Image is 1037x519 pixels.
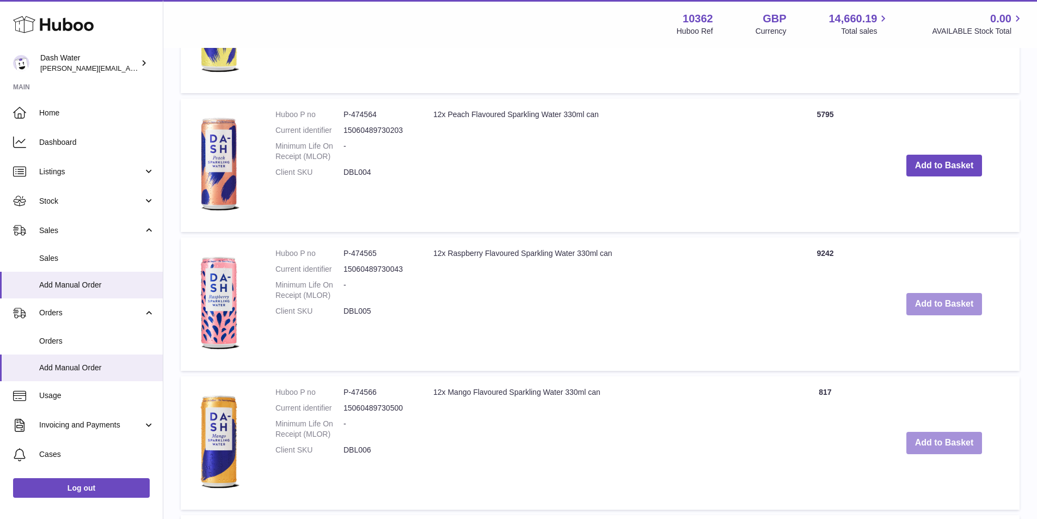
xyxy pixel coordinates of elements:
dt: Client SKU [275,167,343,178]
span: Stock [39,196,143,206]
span: Dashboard [39,137,155,148]
div: Huboo Ref [677,26,713,36]
dd: DBL006 [343,445,412,455]
span: Add Manual Order [39,363,155,373]
span: Invoicing and Payments [39,420,143,430]
td: 9242 [782,237,869,371]
img: 12x Raspberry Flavoured Sparkling Water 330ml can [192,248,246,357]
td: 12x Mango Flavoured Sparkling Water 330ml can [422,376,782,510]
button: Add to Basket [906,155,983,177]
td: 12x Peach Flavoured Sparkling Water 330ml can [422,99,782,232]
dd: DBL005 [343,306,412,316]
div: Currency [756,26,787,36]
span: 0.00 [990,11,1011,26]
img: 12x Mango Flavoured Sparkling Water 330ml can [192,387,246,496]
dd: 15060489730043 [343,264,412,274]
dd: P-474565 [343,248,412,259]
button: Add to Basket [906,432,983,454]
dt: Minimum Life On Receipt (MLOR) [275,141,343,162]
dt: Minimum Life On Receipt (MLOR) [275,419,343,439]
dt: Huboo P no [275,248,343,259]
span: Listings [39,167,143,177]
span: Sales [39,225,143,236]
span: Orders [39,336,155,346]
span: 14,660.19 [829,11,877,26]
span: Home [39,108,155,118]
span: Orders [39,308,143,318]
span: Cases [39,449,155,460]
a: 14,660.19 Total sales [829,11,889,36]
button: Add to Basket [906,293,983,315]
span: [PERSON_NAME][EMAIL_ADDRESS][DOMAIN_NAME] [40,64,218,72]
img: sophie@dash-water.com [13,55,29,71]
a: 0.00 AVAILABLE Stock Total [932,11,1024,36]
span: Sales [39,253,155,264]
td: 12x Raspberry Flavoured Sparkling Water 330ml can [422,237,782,371]
img: 12x Peach Flavoured Sparkling Water 330ml can [192,109,246,218]
td: 5795 [782,99,869,232]
td: 817 [782,376,869,510]
span: Total sales [841,26,889,36]
dt: Client SKU [275,445,343,455]
dd: 15060489730500 [343,403,412,413]
dt: Huboo P no [275,387,343,398]
dt: Current identifier [275,125,343,136]
dd: - [343,141,412,162]
span: Usage [39,390,155,401]
span: Add Manual Order [39,280,155,290]
dt: Minimum Life On Receipt (MLOR) [275,280,343,301]
dt: Current identifier [275,403,343,413]
dt: Client SKU [275,306,343,316]
div: Dash Water [40,53,138,74]
strong: GBP [763,11,786,26]
strong: 10362 [683,11,713,26]
dd: - [343,280,412,301]
span: AVAILABLE Stock Total [932,26,1024,36]
dd: - [343,419,412,439]
dd: DBL004 [343,167,412,178]
dd: P-474564 [343,109,412,120]
dt: Current identifier [275,264,343,274]
a: Log out [13,478,150,498]
dd: 15060489730203 [343,125,412,136]
dd: P-474566 [343,387,412,398]
dt: Huboo P no [275,109,343,120]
